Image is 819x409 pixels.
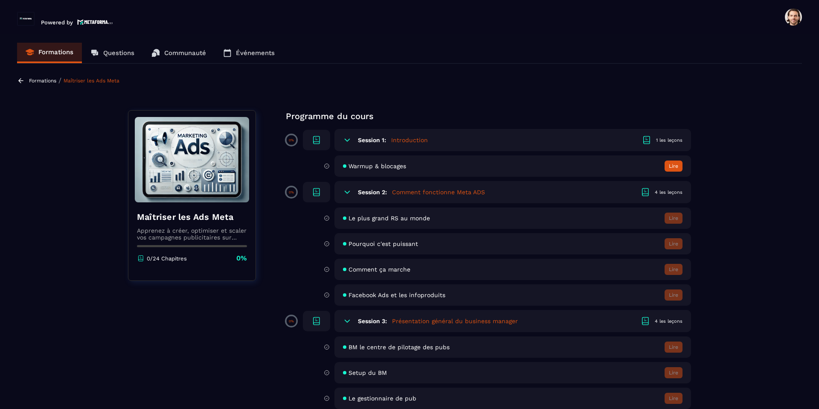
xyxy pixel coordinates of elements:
div: 4 les leçons [655,189,682,196]
h5: Comment fonctionne Meta ADS [392,188,485,196]
span: Facebook Ads et les infoproduits [349,292,445,298]
button: Lire [665,393,682,404]
p: Communauté [164,49,206,57]
h6: Session 3: [358,318,387,324]
span: Pourquoi c'est puissant [349,240,418,247]
p: Événements [236,49,275,57]
p: 0% [289,319,294,323]
div: 4 les leçons [655,318,682,324]
span: Le plus grand RS au monde [349,215,430,222]
div: 1 les leçons [656,137,682,143]
h6: Session 2: [358,189,387,196]
p: 0% [289,138,294,142]
span: BM le centre de pilotage des pubs [349,344,450,351]
button: Lire [665,238,682,249]
h5: Introduction [391,136,428,144]
a: Communauté [143,43,215,63]
h5: Présentation général du business manager [392,317,518,325]
a: Événements [215,43,283,63]
button: Lire [665,213,682,224]
span: Setup du BM [349,369,387,376]
img: logo-branding [17,12,35,26]
span: Le gestionnaire de pub [349,395,416,402]
button: Lire [665,367,682,378]
a: Questions [82,43,143,63]
p: Formations [38,48,73,56]
h6: Session 1: [358,137,386,143]
p: 0% [236,254,247,263]
span: / [58,76,61,85]
span: Comment ça marche [349,266,410,273]
a: Formations [29,78,56,84]
p: Apprenez à créer, optimiser et scaler vos campagnes publicitaires sur Facebook et Instagram. [137,227,247,241]
span: Warmup & blocages [349,163,406,169]
button: Lire [665,264,682,275]
a: Maîtriser les Ads Meta [64,78,119,84]
a: Formations [17,43,82,63]
button: Lire [665,289,682,301]
p: 0% [289,190,294,194]
img: banner [135,117,249,202]
img: logo [77,18,113,26]
h4: Maîtriser les Ads Meta [137,211,247,223]
p: Questions [103,49,134,57]
p: Powered by [41,19,73,26]
button: Lire [665,161,682,172]
p: 0/24 Chapitres [147,255,187,262]
p: Programme du cours [286,110,691,122]
button: Lire [665,342,682,353]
